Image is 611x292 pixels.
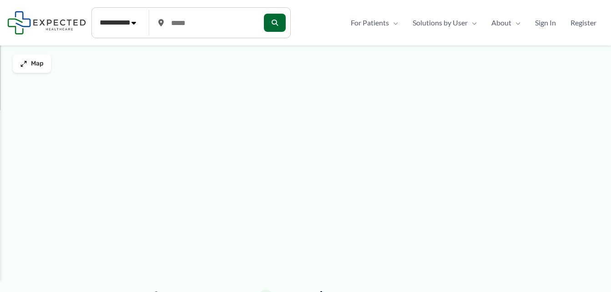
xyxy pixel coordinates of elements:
a: For PatientsMenu Toggle [343,16,405,30]
a: Solutions by UserMenu Toggle [405,16,484,30]
img: Maximize [20,60,27,67]
span: For Patients [351,16,389,30]
a: Sign In [528,16,563,30]
button: Map [13,55,51,73]
span: Menu Toggle [468,16,477,30]
img: Expected Healthcare Logo - side, dark font, small [7,11,86,34]
span: About [491,16,511,30]
a: Register [563,16,604,30]
span: Menu Toggle [389,16,398,30]
span: Menu Toggle [511,16,520,30]
span: Map [31,60,44,68]
a: AboutMenu Toggle [484,16,528,30]
span: Sign In [535,16,556,30]
span: Register [571,16,596,30]
span: Solutions by User [413,16,468,30]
